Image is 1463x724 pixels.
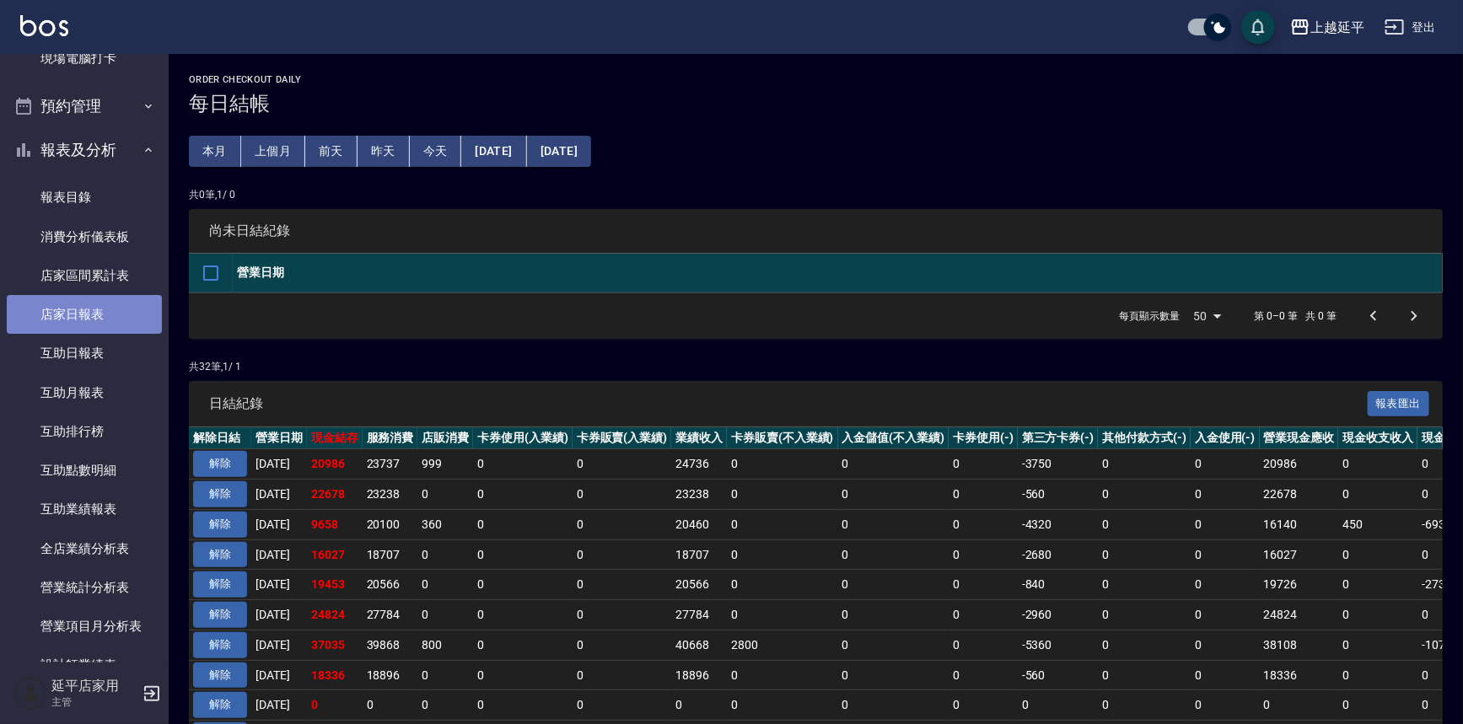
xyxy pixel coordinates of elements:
[473,600,573,630] td: 0
[358,136,410,167] button: 昨天
[209,223,1423,239] span: 尚未日結紀錄
[1098,539,1191,570] td: 0
[949,509,1018,539] td: 0
[363,480,418,510] td: 23238
[1260,449,1339,480] td: 20986
[473,630,573,660] td: 0
[671,570,727,600] td: 20566
[251,630,307,660] td: [DATE]
[251,509,307,539] td: [DATE]
[838,509,949,539] td: 0
[727,660,838,690] td: 0
[1018,427,1099,449] th: 第三方卡券(-)
[671,600,727,630] td: 27784
[7,84,162,128] button: 預約管理
[671,539,727,570] td: 18707
[473,660,573,690] td: 0
[473,509,573,539] td: 0
[417,630,473,660] td: 800
[417,480,473,510] td: 0
[1098,630,1191,660] td: 0
[7,217,162,256] a: 消費分析儀表板
[363,509,418,539] td: 20100
[1368,394,1430,410] a: 報表匯出
[949,480,1018,510] td: 0
[417,660,473,690] td: 0
[573,660,672,690] td: 0
[671,427,727,449] th: 業績收入
[1187,293,1228,339] div: 50
[949,630,1018,660] td: 0
[1338,600,1417,630] td: 0
[363,449,418,480] td: 23737
[363,570,418,600] td: 20566
[1018,690,1099,721] td: 0
[949,690,1018,721] td: 0
[7,490,162,528] a: 互助業績報表
[1018,449,1099,480] td: -3750
[307,427,363,449] th: 現金結存
[573,690,672,721] td: 0
[1260,480,1339,510] td: 22678
[949,449,1018,480] td: 0
[473,539,573,570] td: 0
[1098,690,1191,721] td: 0
[1018,630,1099,660] td: -5360
[251,660,307,690] td: [DATE]
[1191,480,1260,510] td: 0
[307,480,363,510] td: 22678
[573,449,672,480] td: 0
[193,692,247,718] button: 解除
[417,570,473,600] td: 0
[1338,427,1417,449] th: 現金收支收入
[1191,449,1260,480] td: 0
[949,539,1018,570] td: 0
[305,136,358,167] button: 前天
[7,607,162,646] a: 營業項目月分析表
[1191,600,1260,630] td: 0
[473,480,573,510] td: 0
[1338,480,1417,510] td: 0
[51,695,137,710] p: 主管
[573,480,672,510] td: 0
[1338,539,1417,570] td: 0
[7,529,162,568] a: 全店業績分析表
[949,660,1018,690] td: 0
[727,690,838,721] td: 0
[1191,427,1260,449] th: 入金使用(-)
[838,539,949,570] td: 0
[1191,570,1260,600] td: 0
[1191,660,1260,690] td: 0
[1018,570,1099,600] td: -840
[251,427,307,449] th: 營業日期
[1260,630,1339,660] td: 38108
[1260,509,1339,539] td: 16140
[1338,509,1417,539] td: 450
[193,662,247,689] button: 解除
[949,570,1018,600] td: 0
[307,449,363,480] td: 20986
[7,373,162,412] a: 互助月報表
[251,600,307,630] td: [DATE]
[1260,539,1339,570] td: 16027
[1260,690,1339,721] td: 0
[189,74,1443,85] h2: Order checkout daily
[7,412,162,451] a: 互助排行榜
[1098,570,1191,600] td: 0
[209,395,1368,412] span: 日結紀錄
[363,427,418,449] th: 服務消費
[1283,10,1371,45] button: 上越延平
[527,136,591,167] button: [DATE]
[838,480,949,510] td: 0
[838,570,949,600] td: 0
[193,451,247,477] button: 解除
[251,480,307,510] td: [DATE]
[20,15,68,36] img: Logo
[363,539,418,570] td: 18707
[573,570,672,600] td: 0
[1191,539,1260,570] td: 0
[307,630,363,660] td: 37035
[193,571,247,598] button: 解除
[838,427,949,449] th: 入金儲值(不入業績)
[189,187,1443,202] p: 共 0 筆, 1 / 0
